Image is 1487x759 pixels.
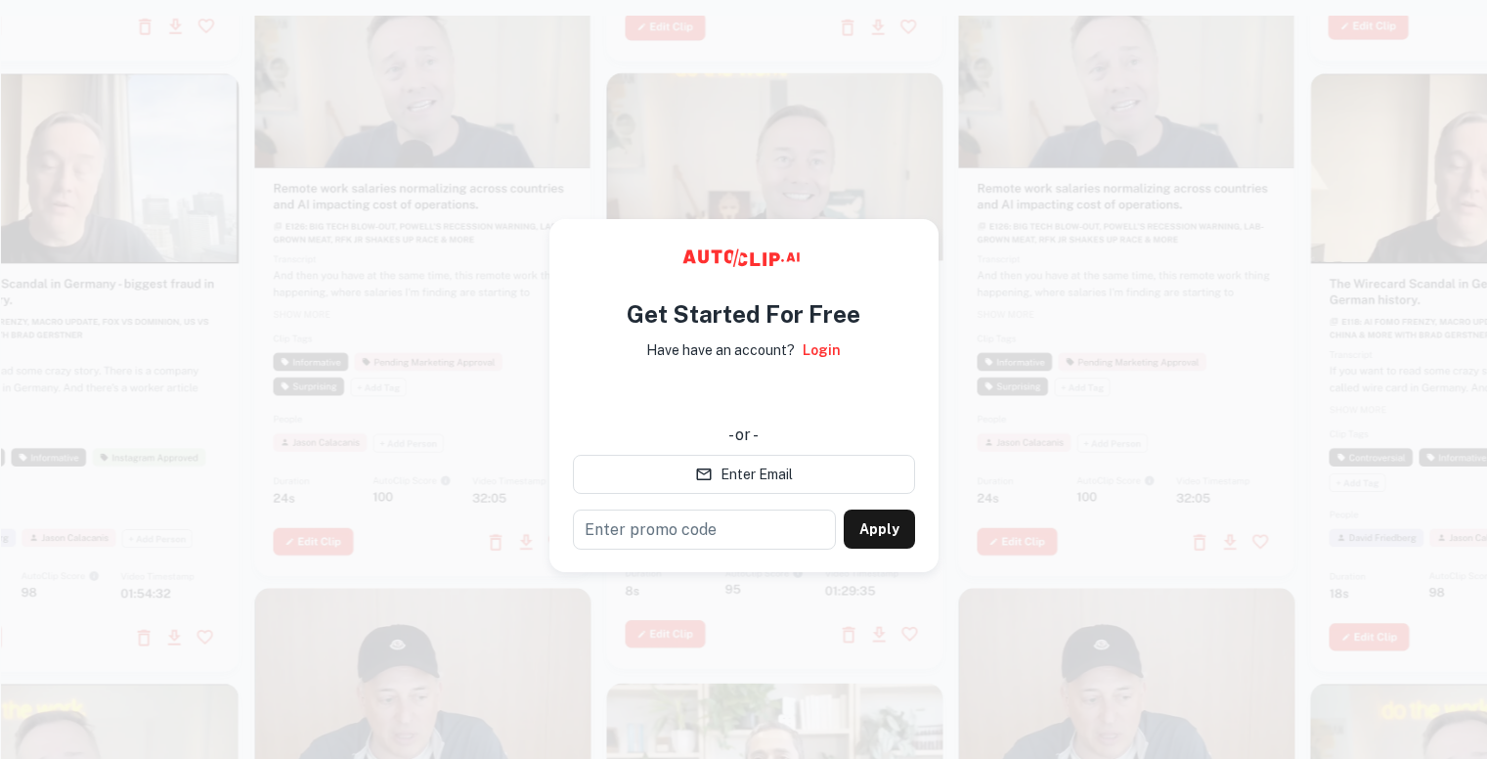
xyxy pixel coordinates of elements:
img: card6.webp [607,72,943,668]
h4: Get Started For Free [627,296,860,332]
p: Have have an account? [646,339,795,361]
button: Apply [844,510,915,549]
div: - or - [573,424,915,447]
input: Enter promo code [573,510,836,550]
a: Login [803,339,841,361]
iframe: “使用 Google 账号登录”按钮 [563,375,925,418]
button: Enter Email [573,455,915,494]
